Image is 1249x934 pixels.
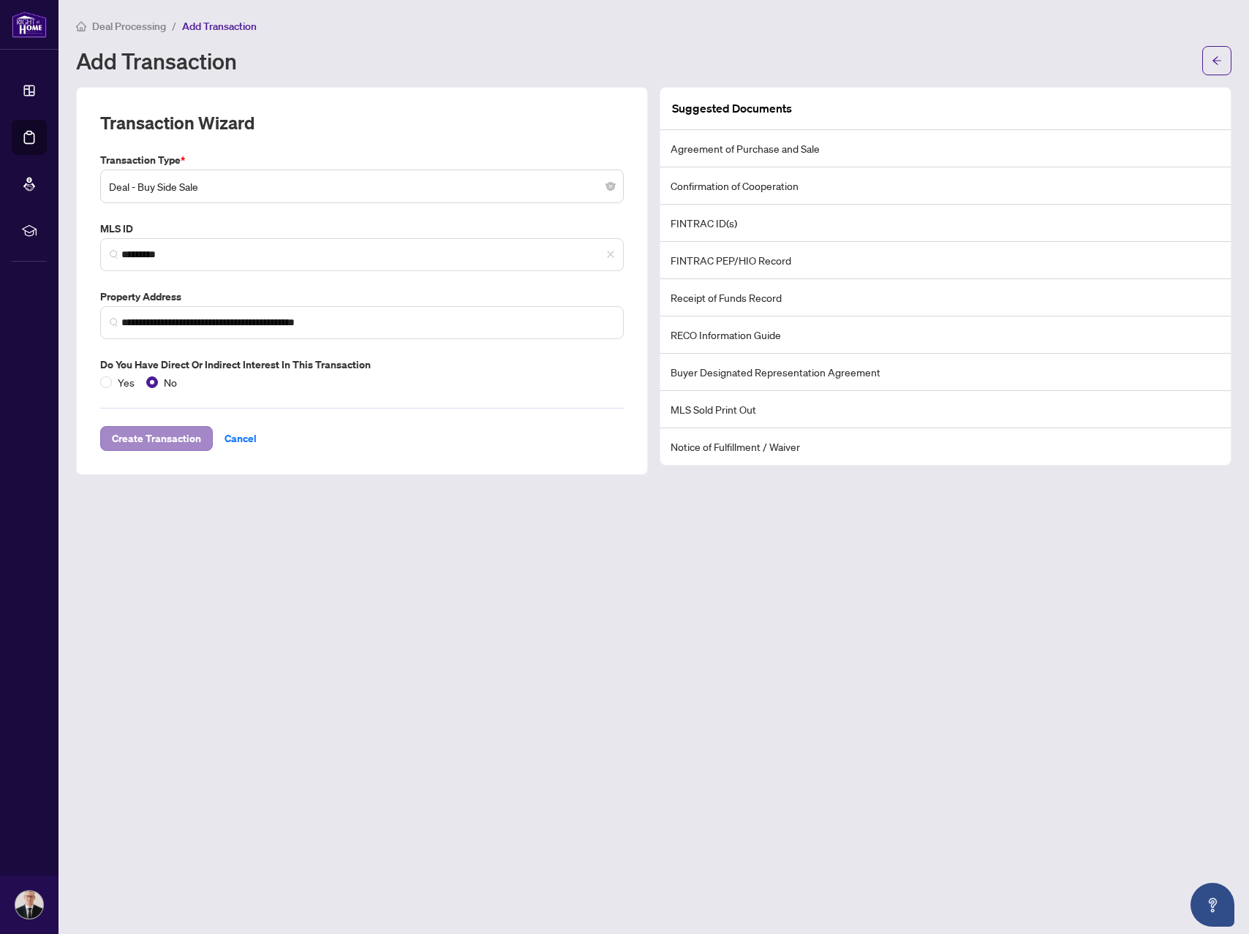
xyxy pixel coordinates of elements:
label: MLS ID [100,221,624,237]
span: Add Transaction [182,20,257,33]
li: / [172,18,176,34]
li: Agreement of Purchase and Sale [660,130,1231,167]
button: Open asap [1190,883,1234,927]
span: Deal - Buy Side Sale [109,172,615,200]
span: close [606,250,615,259]
li: MLS Sold Print Out [660,391,1231,428]
span: Yes [112,374,140,390]
article: Suggested Documents [672,99,792,118]
label: Property Address [100,289,624,305]
img: search_icon [110,318,118,327]
span: arrow-left [1212,56,1222,66]
img: logo [12,11,47,38]
li: Notice of Fulfillment / Waiver [660,428,1231,465]
button: Create Transaction [100,426,213,451]
label: Do you have direct or indirect interest in this transaction [100,357,624,373]
span: Create Transaction [112,427,201,450]
h2: Transaction Wizard [100,111,254,134]
img: Profile Icon [15,891,43,919]
img: search_icon [110,250,118,259]
li: FINTRAC PEP/HIO Record [660,242,1231,279]
span: No [158,374,183,390]
li: Buyer Designated Representation Agreement [660,354,1231,391]
span: Cancel [224,427,257,450]
li: Receipt of Funds Record [660,279,1231,316]
li: RECO Information Guide [660,316,1231,354]
span: Deal Processing [92,20,166,33]
li: Confirmation of Cooperation [660,167,1231,205]
button: Cancel [213,426,268,451]
span: home [76,21,86,31]
span: close-circle [606,182,615,191]
h1: Add Transaction [76,49,237,72]
li: FINTRAC ID(s) [660,205,1231,242]
label: Transaction Type [100,152,624,168]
